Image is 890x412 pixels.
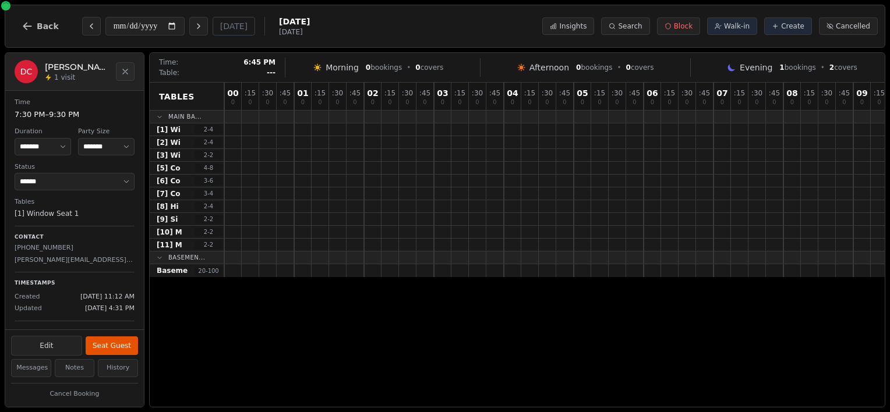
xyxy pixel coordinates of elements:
[157,215,178,224] span: [9] Si
[829,63,857,72] span: covers
[15,60,38,83] div: DC
[772,100,776,105] span: 0
[15,109,135,120] dd: 7:30 PM – 9:30 PM
[618,22,642,31] span: Search
[458,100,461,105] span: 0
[667,100,671,105] span: 0
[405,100,409,105] span: 0
[664,90,675,97] span: : 15
[594,90,605,97] span: : 15
[657,17,700,35] button: Block
[195,228,223,236] span: 2 - 2
[159,58,178,67] span: Time:
[245,90,256,97] span: : 15
[15,127,71,137] dt: Duration
[279,16,310,27] span: [DATE]
[563,100,566,105] span: 0
[626,63,654,72] span: covers
[195,125,223,134] span: 2 - 4
[157,151,181,160] span: [3] Wi
[790,100,794,105] span: 0
[11,336,82,356] button: Edit
[283,100,287,105] span: 0
[821,63,825,72] span: •
[779,63,815,72] span: bookings
[11,359,51,377] button: Messages
[213,17,255,35] button: [DATE]
[493,100,496,105] span: 0
[116,62,135,81] button: Close
[764,17,812,35] button: Create
[612,90,623,97] span: : 30
[266,100,269,105] span: 0
[769,90,780,97] span: : 45
[78,127,135,137] dt: Party Size
[786,89,797,97] span: 08
[367,89,378,97] span: 02
[617,63,621,72] span: •
[168,253,205,262] span: Basemen...
[716,89,727,97] span: 07
[615,100,619,105] span: 0
[231,100,235,105] span: 0
[11,387,138,402] button: Cancel Booking
[195,164,223,172] span: 4 - 8
[755,100,758,105] span: 0
[441,100,444,105] span: 0
[15,208,135,219] dd: [1] Window Seat 1
[740,62,772,73] span: Evening
[839,90,850,97] span: : 45
[326,62,359,73] span: Morning
[384,90,395,97] span: : 15
[189,17,208,35] button: Next day
[685,100,688,105] span: 0
[195,151,223,159] span: 2 - 2
[157,228,182,237] span: [10] M
[402,90,413,97] span: : 30
[601,17,649,35] button: Search
[724,22,750,31] span: Walk-in
[366,63,402,72] span: bookings
[15,98,135,108] dt: Time
[545,100,549,105] span: 0
[856,89,867,97] span: 09
[699,90,710,97] span: : 45
[781,22,804,31] span: Create
[55,359,95,377] button: Notes
[318,100,322,105] span: 0
[248,100,252,105] span: 0
[98,359,138,377] button: History
[366,63,370,72] span: 0
[195,189,223,198] span: 3 - 4
[195,202,223,211] span: 2 - 4
[524,90,535,97] span: : 15
[475,100,479,105] span: 0
[681,90,693,97] span: : 30
[195,215,223,223] span: 2 - 2
[454,90,465,97] span: : 15
[423,100,426,105] span: 0
[15,233,135,241] p: Contact
[353,100,356,105] span: 0
[85,304,135,314] span: [DATE] 4:31 PM
[877,100,881,105] span: 0
[415,63,420,72] span: 0
[195,138,223,147] span: 2 - 4
[581,100,584,105] span: 0
[227,89,238,97] span: 00
[874,90,885,97] span: : 15
[195,240,223,249] span: 2 - 2
[860,100,864,105] span: 0
[15,243,135,253] p: [PHONE_NUMBER]
[262,90,273,97] span: : 30
[195,267,223,275] span: 20 - 100
[721,100,724,105] span: 0
[157,240,182,250] span: [11] M
[157,176,181,186] span: [6] Co
[157,125,181,134] span: [1] Wi
[388,100,391,105] span: 0
[15,255,135,265] p: [PERSON_NAME][EMAIL_ADDRESS][DOMAIN_NAME]
[576,63,581,72] span: 0
[82,17,101,35] button: Previous day
[836,22,870,31] span: Cancelled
